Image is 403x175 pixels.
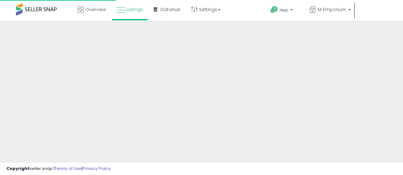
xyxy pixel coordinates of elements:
[318,6,346,13] span: M Emporium
[126,6,143,13] span: Listings
[161,6,181,13] span: DataHub
[54,165,82,172] a: Terms of Use
[6,166,111,172] div: seller snap | |
[280,7,288,13] span: Help
[83,165,111,172] a: Privacy Policy
[270,6,278,14] i: Get Help
[85,6,106,13] span: Overview
[265,1,304,21] a: Help
[6,165,30,172] strong: Copyright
